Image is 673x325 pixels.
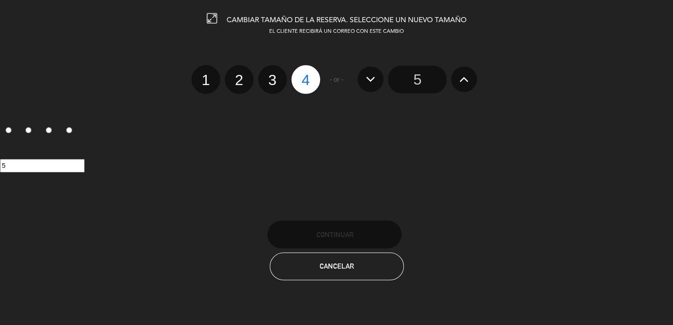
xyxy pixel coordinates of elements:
[270,252,404,280] button: Cancelar
[320,262,354,270] span: Cancelar
[191,65,220,94] label: 1
[46,127,52,133] input: 3
[25,127,31,133] input: 2
[291,65,320,94] label: 4
[258,65,287,94] label: 3
[6,127,12,133] input: 1
[316,231,353,239] span: Continuar
[66,127,72,133] input: 4
[227,17,467,24] span: CAMBIAR TAMAÑO DE LA RESERVA. SELECCIONE UN NUEVO TAMAÑO
[269,29,404,34] span: EL CLIENTE RECIBIRÁ UN CORREO CON ESTE CAMBIO
[267,221,401,248] button: Continuar
[225,65,253,94] label: 2
[20,123,41,139] label: 2
[330,74,344,85] span: - or -
[61,123,81,139] label: 4
[41,123,61,139] label: 3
